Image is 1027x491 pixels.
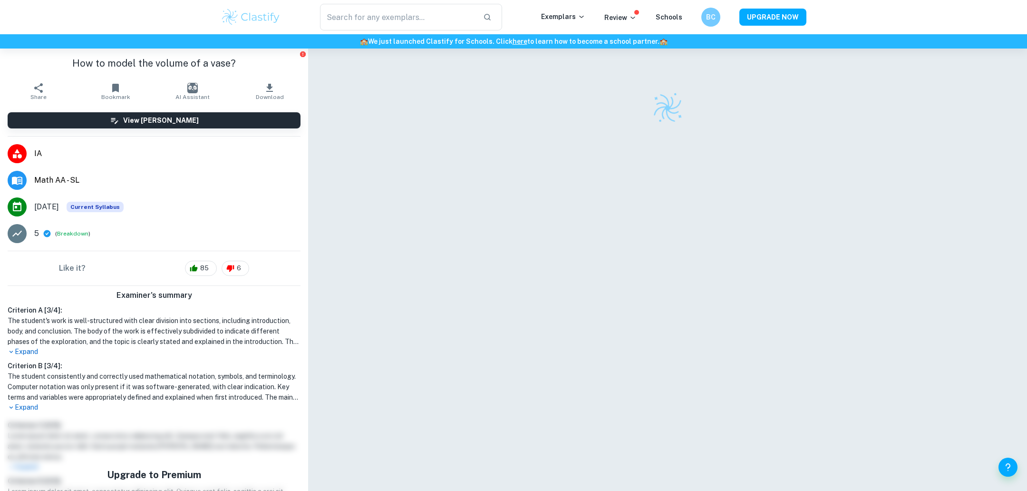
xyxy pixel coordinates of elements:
[67,202,124,212] div: This exemplar is based on the current syllabus. Feel free to refer to it for inspiration/ideas wh...
[8,315,300,347] h1: The student's work is well-structured with clear division into sections, including introduction, ...
[541,11,585,22] p: Exemplars
[659,38,668,45] span: 🏫
[34,148,300,159] span: IA
[701,8,720,27] button: BC
[195,264,214,273] span: 85
[154,78,231,105] button: AI Assistant
[299,50,306,58] button: Report issue
[67,202,124,212] span: Current Syllabus
[656,13,682,21] a: Schools
[232,264,246,273] span: 6
[8,112,300,128] button: View [PERSON_NAME]
[185,261,217,276] div: 85
[8,371,300,403] h1: The student consistently and correctly used mathematical notation, symbols, and terminology. Comp...
[8,361,300,371] h6: Criterion B [ 3 / 4 ]:
[55,229,90,238] span: ( )
[222,261,249,276] div: 6
[739,9,806,26] button: UPGRADE NOW
[706,12,717,22] h6: BC
[8,305,300,315] h6: Criterion A [ 3 / 4 ]:
[8,403,300,412] p: Expand
[59,263,86,274] h6: Like it?
[360,38,368,45] span: 🏫
[221,8,281,27] img: Clastify logo
[34,175,300,186] span: Math AA - SL
[998,458,1017,477] button: Help and Feedback
[604,12,637,23] p: Review
[320,4,475,30] input: Search for any exemplars...
[231,78,308,105] button: Download
[57,229,88,238] button: Breakdown
[34,228,39,239] p: 5
[8,56,300,70] h1: How to model the volume of a vase?
[648,88,687,128] img: Clastify logo
[256,94,284,100] span: Download
[34,201,59,213] span: [DATE]
[77,78,154,105] button: Bookmark
[8,347,300,357] p: Expand
[187,83,198,93] img: AI Assistant
[101,94,130,100] span: Bookmark
[513,38,527,45] a: here
[30,94,47,100] span: Share
[123,115,199,126] h6: View [PERSON_NAME]
[4,290,304,301] h6: Examiner's summary
[2,36,1025,47] h6: We just launched Clastify for Schools. Click to learn how to become a school partner.
[88,468,220,482] h5: Upgrade to Premium
[175,94,210,100] span: AI Assistant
